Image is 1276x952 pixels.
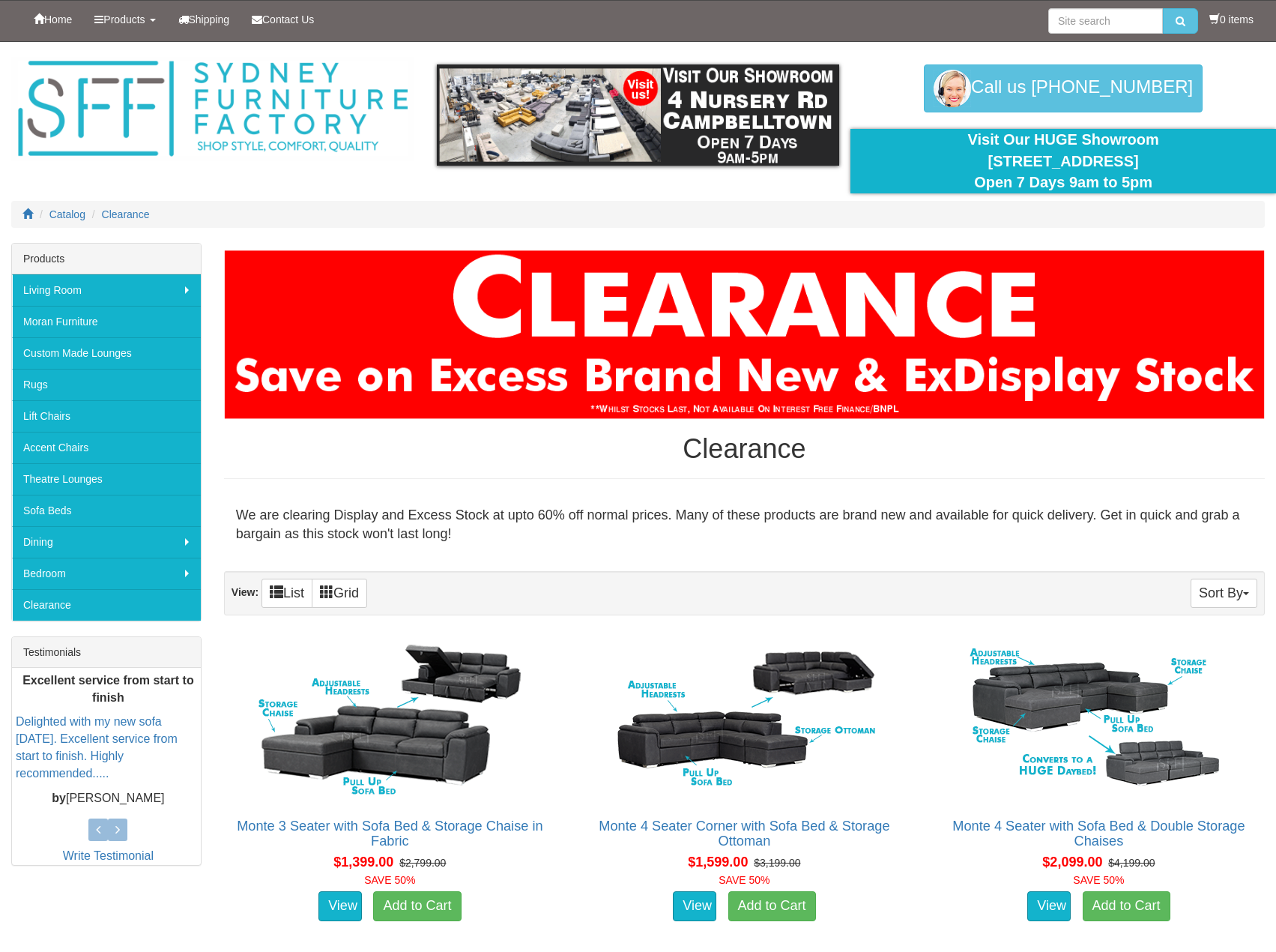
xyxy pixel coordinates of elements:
del: $4,199.00 [1108,857,1155,869]
span: Home [44,13,72,25]
a: View [1027,891,1071,921]
li: 0 items [1209,12,1254,27]
a: View [318,891,362,921]
a: Monte 4 Seater Corner with Sofa Bed & Storage Ottoman [599,819,889,849]
font: SAVE 50% [1073,874,1124,886]
font: SAVE 50% [719,874,769,886]
a: Accent Chairs [12,432,201,463]
a: List [261,579,312,608]
del: $2,799.00 [399,857,446,869]
a: Custom Made Lounges [12,337,201,369]
div: Products [12,244,201,274]
img: Sydney Furniture Factory [11,57,414,161]
a: Home [22,1,83,38]
span: $1,399.00 [333,855,393,870]
a: Catalog [49,208,85,220]
img: Monte 4 Seater Corner with Sofa Bed & Storage Ottoman [609,639,879,804]
a: Lift Chairs [12,400,201,432]
a: Delighted with my new sofa [DATE]. Excellent service from start to finish. Highly recommended..... [16,715,178,780]
span: Contact Us [262,13,314,25]
a: Dining [12,526,201,558]
b: by [52,792,66,804]
div: We are clearing Display and Excess Stock at upto 60% off normal prices. Many of these products ar... [224,494,1265,556]
a: Sofa Beds [12,495,201,526]
span: Products [103,13,145,25]
a: Theatre Lounges [12,463,201,495]
a: Contact Us [241,1,325,38]
input: Site search [1048,8,1163,34]
a: Shipping [167,1,241,38]
a: Bedroom [12,558,201,589]
img: Monte 4 Seater with Sofa Bed & Double Storage Chaises [964,639,1233,804]
a: Living Room [12,274,201,306]
img: Clearance [224,250,1265,419]
div: Visit Our HUGE Showroom [STREET_ADDRESS] Open 7 Days 9am to 5pm [862,129,1265,193]
a: Moran Furniture [12,306,201,337]
a: Add to Cart [728,891,816,921]
img: Monte 3 Seater with Sofa Bed & Storage Chaise in Fabric [255,639,524,804]
a: Rugs [12,369,201,400]
del: $3,199.00 [754,857,800,869]
span: $2,099.00 [1042,855,1102,870]
a: Monte 4 Seater with Sofa Bed & Double Storage Chaises [952,819,1245,849]
a: Add to Cart [373,891,461,921]
p: [PERSON_NAME] [16,790,201,807]
strong: View: [232,586,258,598]
a: Add to Cart [1083,891,1170,921]
img: showroom.gif [437,64,840,166]
font: SAVE 50% [364,874,415,886]
a: Clearance [102,208,150,220]
h1: Clearance [224,434,1265,464]
a: Monte 3 Seater with Sofa Bed & Storage Chaise in Fabric [237,819,542,849]
a: Clearance [12,589,201,621]
span: $1,599.00 [688,855,748,870]
a: Grid [312,579,367,608]
a: View [673,891,716,921]
a: Products [83,1,166,38]
a: Write Testimonial [63,849,154,862]
div: Testimonials [12,637,201,668]
button: Sort By [1191,579,1257,608]
span: Shipping [189,13,230,25]
b: Excellent service from start to finish [22,674,194,704]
